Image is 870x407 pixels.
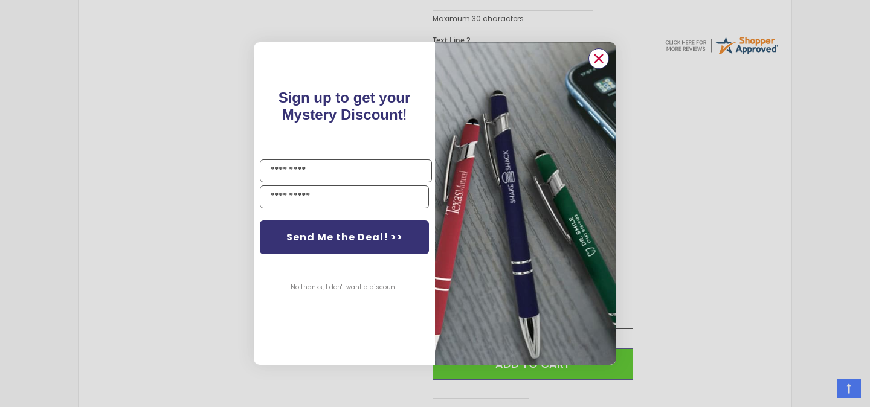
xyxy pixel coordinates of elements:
[285,272,405,303] button: No thanks, I don't want a discount.
[260,220,429,254] button: Send Me the Deal! >>
[435,42,616,364] img: pop-up-image
[279,89,411,123] span: !
[279,89,411,123] span: Sign up to get your Mystery Discount
[588,48,609,69] button: Close dialog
